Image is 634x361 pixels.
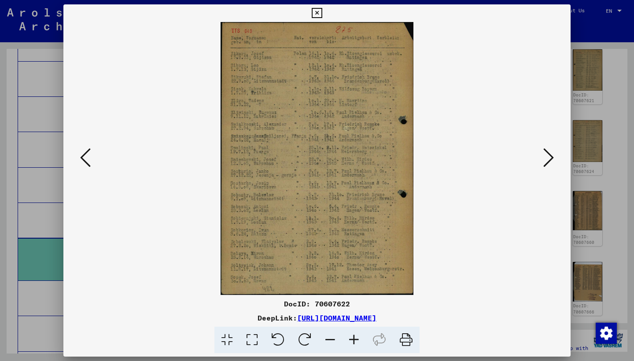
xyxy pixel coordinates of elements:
div: DeepLink: [63,313,571,323]
img: 002.jpg [93,22,541,295]
div: Change consent [595,322,616,343]
img: Change consent [596,323,617,344]
a: [URL][DOMAIN_NAME] [297,313,376,322]
div: DocID: 70607622 [63,298,571,309]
